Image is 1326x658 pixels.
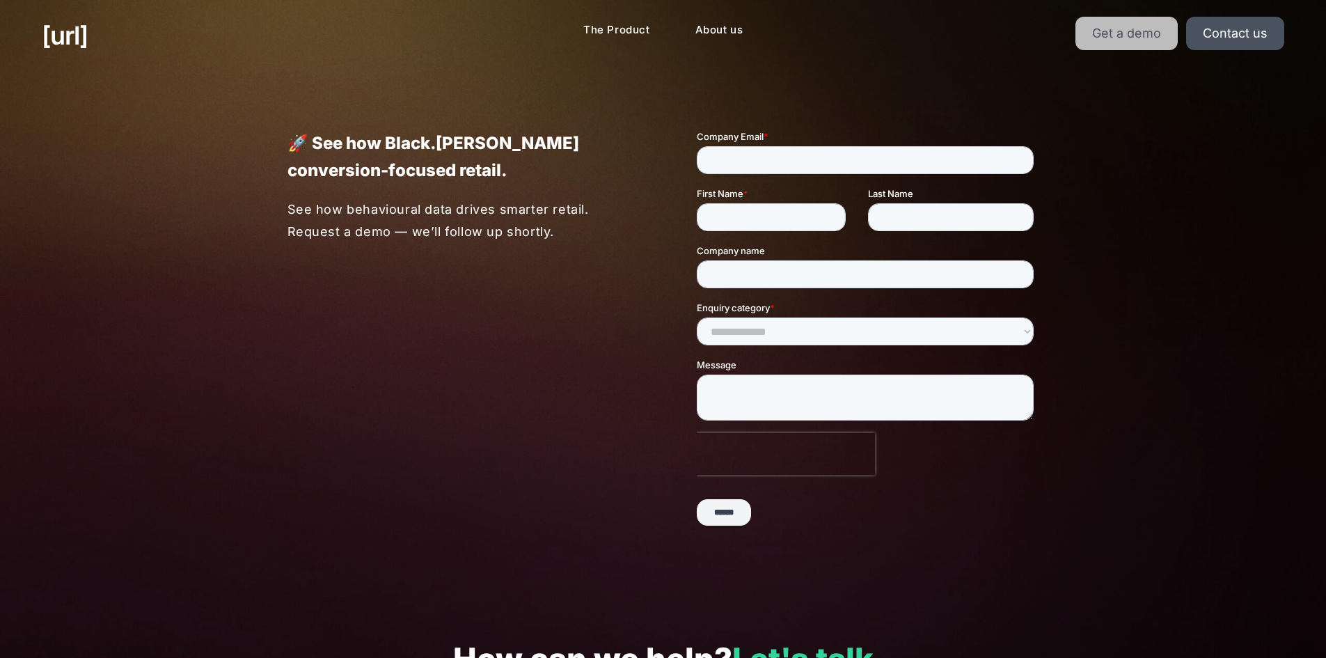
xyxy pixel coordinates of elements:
a: [URL] [42,17,88,54]
p: See how behavioural data drives smarter retail. Request a demo — we’ll follow up shortly. [287,198,631,242]
iframe: Form 1 [697,130,1039,550]
a: The Product [572,17,661,44]
a: About us [684,17,755,44]
a: Get a demo [1075,17,1178,50]
p: 🚀 See how Black.[PERSON_NAME] conversion-focused retail. [287,130,630,184]
a: Contact us [1186,17,1284,50]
